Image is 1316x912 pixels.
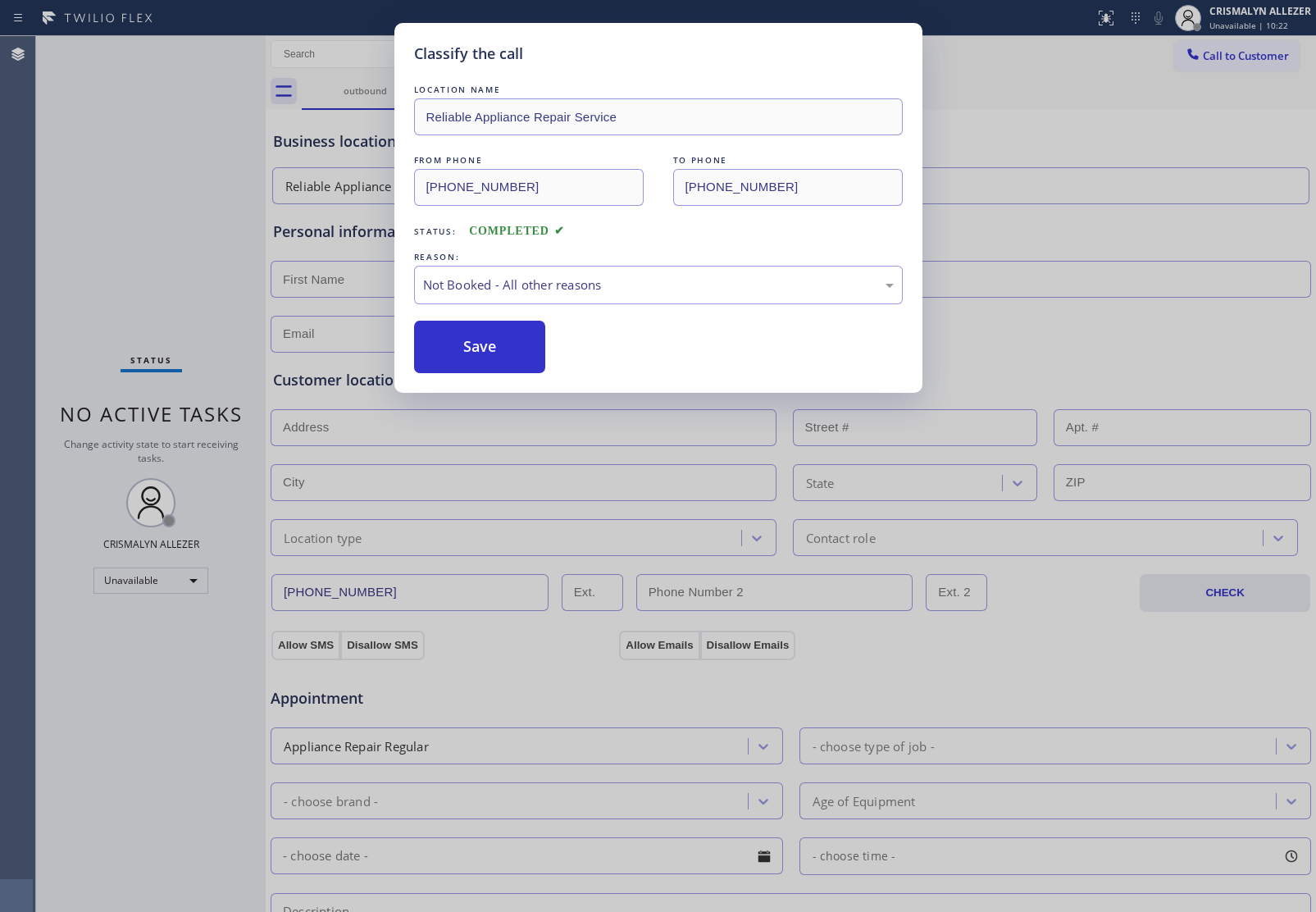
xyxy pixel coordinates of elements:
[673,169,903,206] input: To phone
[423,276,894,294] div: Not Booked - All other reasons
[414,321,546,373] button: Save
[414,152,644,169] div: FROM PHONE
[414,81,903,98] div: LOCATION NAME
[414,169,644,206] input: From phone
[673,152,903,169] div: TO PHONE
[414,249,903,266] div: REASON:
[469,225,564,237] span: COMPLETED
[414,43,523,65] h5: Classify the call
[414,226,457,237] span: Status:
